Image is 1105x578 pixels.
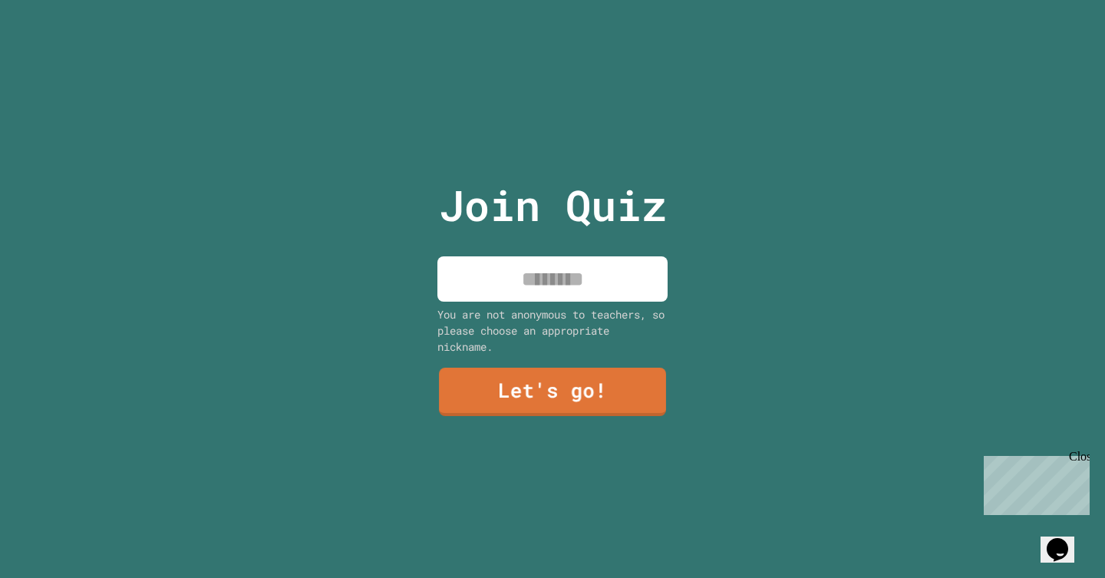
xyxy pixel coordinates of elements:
[978,450,1090,515] iframe: chat widget
[6,6,106,97] div: Chat with us now!Close
[1041,517,1090,563] iframe: chat widget
[437,306,668,355] div: You are not anonymous to teachers, so please choose an appropriate nickname.
[439,368,666,416] a: Let's go!
[439,173,667,237] p: Join Quiz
